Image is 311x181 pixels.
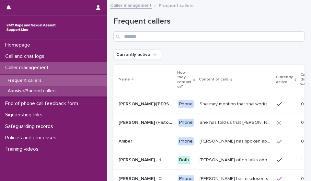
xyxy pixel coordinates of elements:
p: 1 [301,156,304,163]
div: Phone [178,119,194,127]
p: [PERSON_NAME] - 1 [119,156,162,163]
div: Phone [178,137,194,145]
p: Alison (Historic Plan) [119,119,174,125]
button: Currently active [113,49,161,60]
h1: Frequent callers [113,17,305,26]
p: Training videos [3,146,44,152]
p: Abusive/Banned callers [3,88,62,94]
p: 0 [301,119,305,125]
div: Phone [178,100,194,108]
p: 0 [301,100,305,107]
p: Policies and processes [3,135,62,141]
p: Name [119,76,130,83]
p: She may mention that she works as a Nanny, looking after two children. Abbie / Emily has let us k... [200,100,273,107]
p: Content of calls [199,76,229,83]
p: Frequent callers [3,78,47,83]
p: Call and chat logs [3,53,50,59]
p: How they contact us? [177,69,191,90]
p: Safeguarding records [3,123,58,130]
a: Caller management [110,1,152,9]
p: Currently active [276,74,293,86]
p: 0 [301,137,305,144]
p: She has told us that Prince Andrew was involved with her abuse. Men from Hollywood (or 'Hollywood... [200,119,273,125]
p: Abbie/Emily (Anon/'I don't know'/'I can't remember') [119,100,174,107]
p: Signposting links [3,112,48,118]
p: Homepage [3,42,35,48]
input: Search [113,31,305,42]
p: Amber has spoken about multiple experiences of sexual abuse. Amber told us she is now 18 (as of 0... [200,137,273,144]
img: rhQMoQhaT3yELyF149Cw [5,21,57,34]
p: Amy often talks about being raped a night before or 2 weeks ago or a month ago. She also makes re... [200,156,273,163]
p: Caller management [3,65,54,71]
p: End of phone call feedback form [3,101,83,107]
p: Frequent callers [159,2,193,9]
p: Calls this week [300,71,310,88]
p: Amber [119,137,133,144]
div: Both [178,156,190,164]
